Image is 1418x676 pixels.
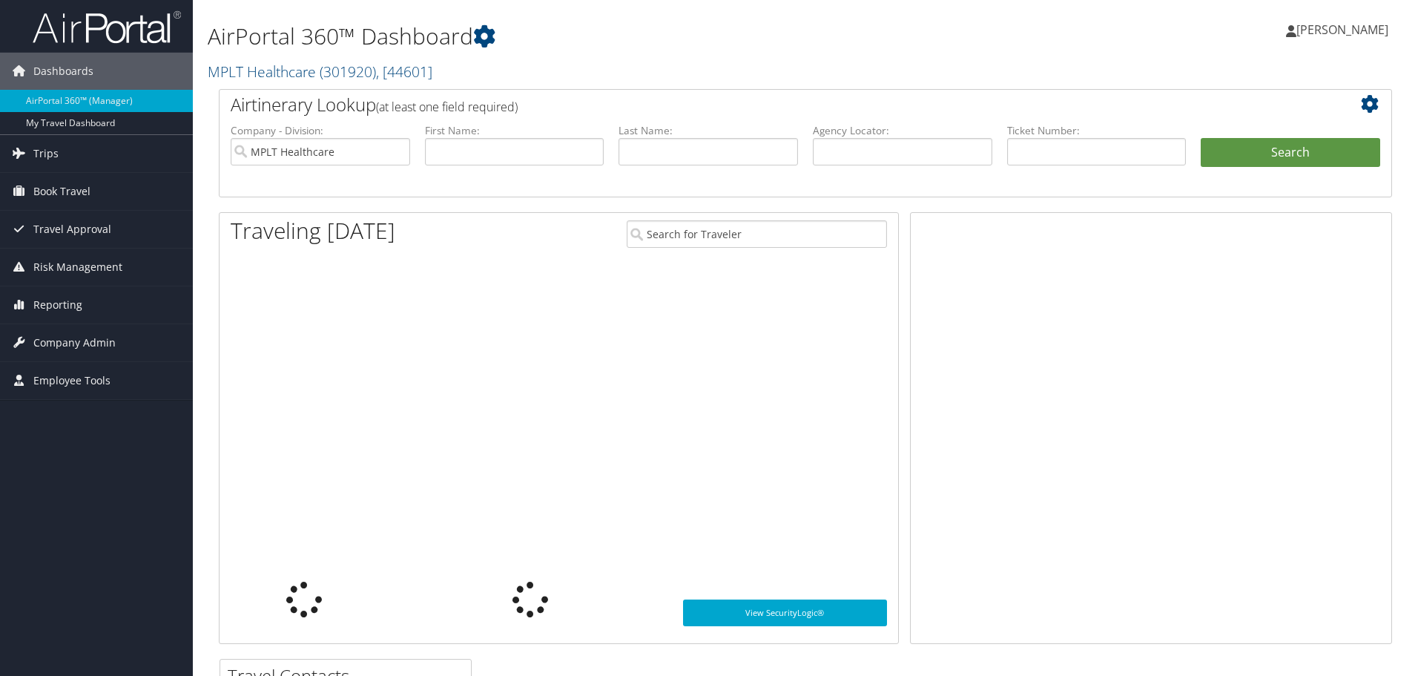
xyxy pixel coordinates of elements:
[231,123,410,138] label: Company - Division:
[320,62,376,82] span: ( 301920 )
[1201,138,1380,168] button: Search
[208,62,432,82] a: MPLT Healthcare
[627,220,887,248] input: Search for Traveler
[33,173,90,210] span: Book Travel
[376,62,432,82] span: , [ 44601 ]
[1007,123,1187,138] label: Ticket Number:
[619,123,798,138] label: Last Name:
[1296,22,1388,38] span: [PERSON_NAME]
[33,10,181,45] img: airportal-logo.png
[33,324,116,361] span: Company Admin
[33,286,82,324] span: Reporting
[425,123,604,138] label: First Name:
[231,215,395,246] h1: Traveling [DATE]
[33,249,122,286] span: Risk Management
[33,135,59,172] span: Trips
[33,211,111,248] span: Travel Approval
[813,123,992,138] label: Agency Locator:
[208,21,1005,52] h1: AirPortal 360™ Dashboard
[33,362,111,399] span: Employee Tools
[1286,7,1403,52] a: [PERSON_NAME]
[33,53,93,90] span: Dashboards
[683,600,887,626] a: View SecurityLogic®
[376,99,518,115] span: (at least one field required)
[231,92,1282,117] h2: Airtinerary Lookup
